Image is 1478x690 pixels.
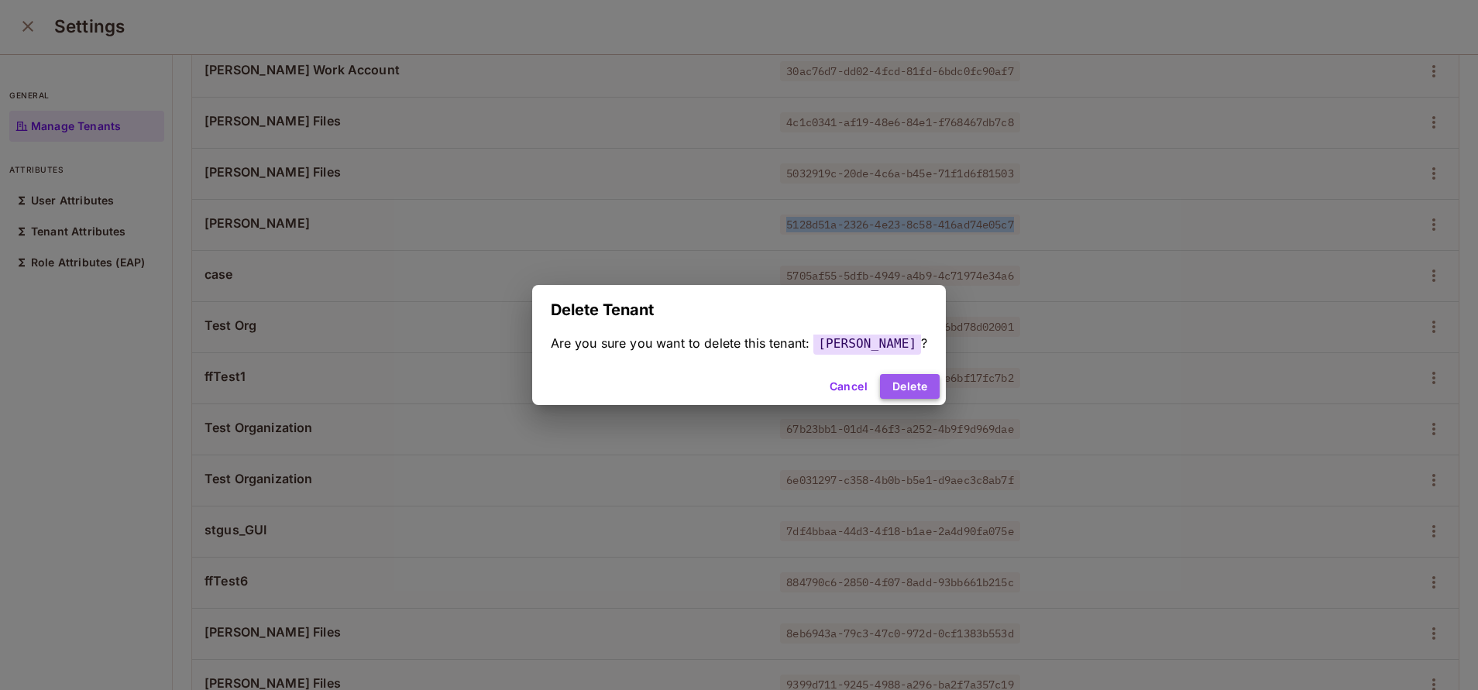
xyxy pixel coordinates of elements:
button: Cancel [823,374,874,399]
div: ? [551,335,928,352]
h2: Delete Tenant [532,285,947,335]
span: [PERSON_NAME] [813,332,921,355]
button: Delete [880,374,940,399]
span: Are you sure you want to delete this tenant: [551,335,810,351]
